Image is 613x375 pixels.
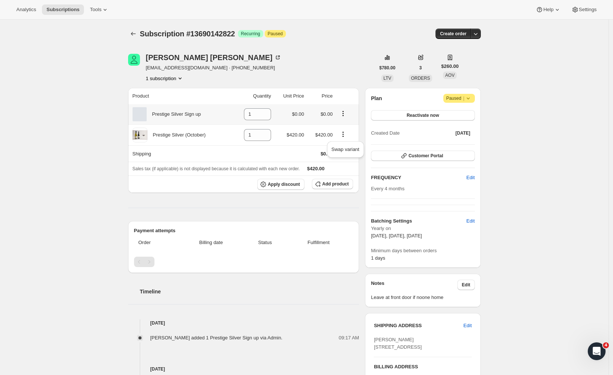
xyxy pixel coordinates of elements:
button: Edit [462,215,479,227]
span: Subscriptions [46,7,79,13]
button: Apply discount [257,179,304,190]
span: [PERSON_NAME] [STREET_ADDRESS] [374,337,422,350]
span: $780.00 [379,65,395,71]
span: Edit [466,217,475,225]
div: Prestige Silver Sign up [147,111,201,118]
button: Edit [459,320,476,332]
span: Settings [579,7,597,13]
span: Edit [466,174,475,181]
span: Paused [268,31,283,37]
span: Customer Portal [408,153,443,159]
span: 1 days [371,255,385,261]
span: Paused [446,95,472,102]
button: Settings [567,4,601,15]
span: 09:17 AM [339,334,359,342]
button: Swap variant [329,144,362,155]
h2: Timeline [140,288,359,295]
button: Reactivate now [371,110,475,121]
h3: SHIPPING ADDRESS [374,322,463,329]
nav: Pagination [134,257,353,267]
h3: Notes [371,280,457,290]
th: Product [128,88,232,104]
button: Create order [436,29,471,39]
span: Every 4 months [371,186,404,191]
span: Lisa Wilson [128,54,140,66]
span: Fulfillment [288,239,349,246]
button: [DATE] [451,128,475,138]
span: Add product [322,181,349,187]
span: $260.00 [441,63,459,70]
span: Help [543,7,553,13]
span: Create order [440,31,466,37]
h2: FREQUENCY [371,174,466,181]
button: Tools [85,4,113,15]
button: Edit [462,172,479,184]
button: Analytics [12,4,40,15]
span: Created Date [371,129,400,137]
span: [EMAIL_ADDRESS][DOMAIN_NAME] · [PHONE_NUMBER] [146,64,281,72]
span: AOV [445,73,454,78]
th: Shipping [128,145,232,162]
span: $0.00 [320,111,333,117]
span: Tools [90,7,101,13]
span: 4 [603,342,609,348]
div: Prestige Silver (October) [147,131,206,139]
span: | [463,95,464,101]
span: Subscription #13690142822 [140,30,235,38]
h3: BILLING ADDRESS [374,363,472,371]
button: Edit [457,280,475,290]
h4: [DATE] [128,365,359,373]
button: Customer Portal [371,151,475,161]
button: Help [531,4,565,15]
span: Yearly on [371,225,475,232]
span: Sales tax (if applicable) is not displayed because it is calculated with each new order. [133,166,300,171]
span: Status [246,239,284,246]
span: Reactivate now [407,112,439,118]
span: $420.00 [315,132,333,138]
span: LTV [384,76,391,81]
span: $0.00 [292,111,304,117]
button: Product actions [337,130,349,138]
th: Quantity [232,88,273,104]
h4: [DATE] [128,319,359,327]
iframe: Intercom live chat [588,342,606,360]
span: $420.00 [307,166,325,171]
button: Product actions [337,109,349,118]
button: Subscriptions [128,29,138,39]
button: Subscriptions [42,4,84,15]
h2: Payment attempts [134,227,353,234]
button: Add product [312,179,353,189]
span: Recurring [241,31,260,37]
span: Minimum days between orders [371,247,475,254]
span: ORDERS [411,76,430,81]
div: [PERSON_NAME] [PERSON_NAME] [146,54,281,61]
span: Analytics [16,7,36,13]
span: Edit [463,322,472,329]
span: Leave at front door if noone home [371,294,475,301]
span: Apply discount [268,181,300,187]
button: $780.00 [375,63,400,73]
span: [DATE] [456,130,470,136]
span: Billing date [180,239,242,246]
span: Edit [462,282,470,288]
span: [PERSON_NAME] added 1 Prestige Silver Sign up via Admin. [150,335,283,341]
button: Product actions [146,75,184,82]
th: Unit Price [273,88,306,104]
span: $420.00 [287,132,304,138]
th: Price [306,88,335,104]
span: Swap variant [332,147,359,152]
button: 3 [415,63,426,73]
h2: Plan [371,95,382,102]
span: [DATE], [DATE], [DATE] [371,233,422,239]
h6: Batching Settings [371,217,466,225]
span: 3 [419,65,422,71]
th: Order [134,234,179,251]
span: $0.00 [320,151,333,157]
